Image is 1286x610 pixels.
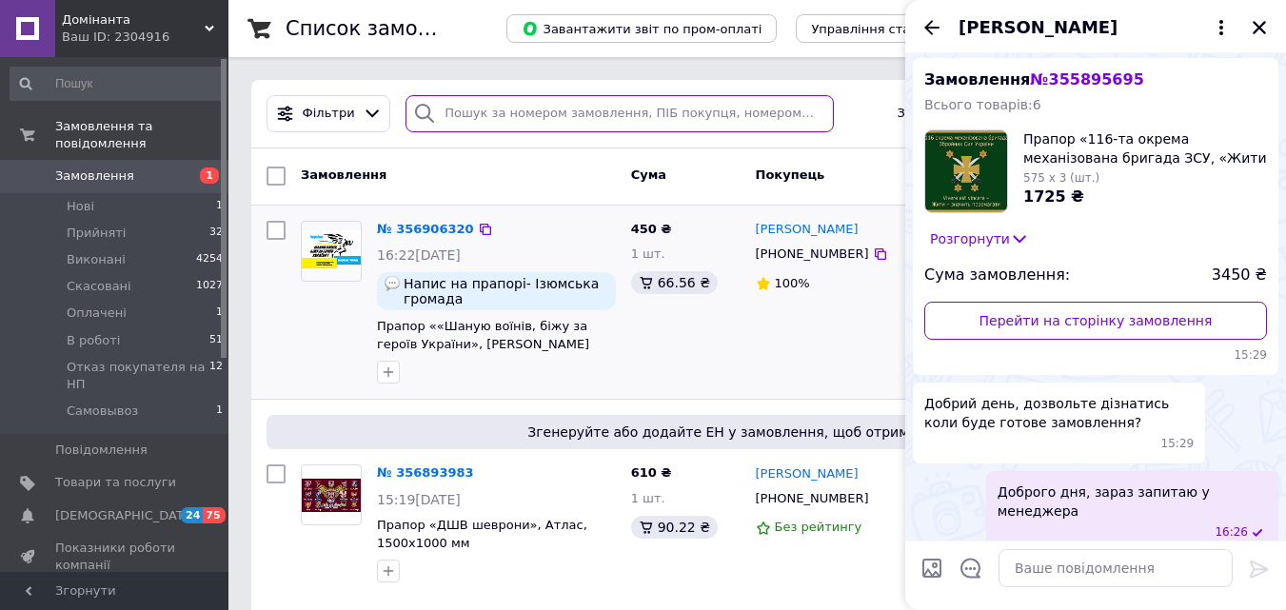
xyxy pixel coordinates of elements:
[216,403,223,420] span: 1
[1212,265,1267,286] span: 3450 ₴
[924,70,1144,89] span: Замовлення
[67,225,126,242] span: Прийняті
[181,507,203,523] span: 24
[924,228,1035,249] button: Розгорнути
[377,319,608,386] a: Прапор ««Шаную воїнів, біжу за героїв України», [PERSON_NAME] громада. Всеукраїнський щорічний за...
[631,465,672,480] span: 610 ₴
[631,222,672,236] span: 450 ₴
[924,347,1267,364] span: 15:29 12.08.2025
[631,516,718,539] div: 90.22 ₴
[302,229,361,272] img: Фото товару
[286,17,479,40] h1: Список замовлень
[67,251,126,268] span: Виконані
[924,97,1041,112] span: Всього товарів: 6
[62,29,228,46] div: Ваш ID: 2304916
[67,305,127,322] span: Оплачені
[301,167,386,182] span: Замовлення
[301,464,362,525] a: Фото товару
[216,198,223,215] span: 1
[897,105,1026,123] span: Збережені фільтри:
[55,118,228,152] span: Замовлення та повідомлення
[631,167,666,182] span: Cума
[406,95,833,132] input: Пошук за номером замовлення, ПІБ покупця, номером телефону, Email, номером накладної
[55,167,134,185] span: Замовлення
[752,242,873,266] div: [PHONE_NUMBER]
[274,423,1240,442] span: Згенеруйте або додайте ЕН у замовлення, щоб отримати оплату
[303,105,355,123] span: Фільтри
[67,278,131,295] span: Скасовані
[522,20,762,37] span: Завантажити звіт по пром-оплаті
[924,394,1194,432] span: Добрий день, дозвольте дізнатись коли буде готове замовлення?
[924,302,1267,340] a: Перейти на сторінку замовлення
[756,465,859,483] a: [PERSON_NAME]
[959,15,1118,40] span: [PERSON_NAME]
[55,474,176,491] span: Товари та послуги
[756,221,859,239] a: [PERSON_NAME]
[1215,524,1248,541] span: 16:26 12.08.2025
[631,246,665,261] span: 1 шт.
[920,16,943,39] button: Назад
[924,265,1070,286] span: Сума замовлення:
[209,332,223,349] span: 51
[67,359,209,393] span: Отказ покупателя на НП
[377,222,474,236] a: № 356906320
[67,403,138,420] span: Самовывоз
[67,332,120,349] span: В роботі
[959,15,1233,40] button: [PERSON_NAME]
[811,22,957,36] span: Управління статусами
[1023,187,1084,206] span: 1725 ₴
[796,14,972,43] button: Управління статусами
[377,247,461,263] span: 16:22[DATE]
[752,486,873,511] div: [PHONE_NUMBER]
[196,251,223,268] span: 4254
[200,167,219,184] span: 1
[998,482,1267,521] span: Доброго дня, зараз запитаю у менеджера
[67,198,94,215] span: Нові
[55,442,148,459] span: Повідомлення
[203,507,225,523] span: 75
[959,556,983,580] button: Відкрити шаблони відповідей
[631,271,718,294] div: 66.56 ₴
[404,276,608,306] span: Напис на прапорі- Ізюмська громада
[377,492,461,507] span: 15:19[DATE]
[1248,16,1271,39] button: Закрити
[1161,436,1195,452] span: 15:29 12.08.2025
[377,518,587,550] a: Прапор «ДШВ шеврони», Атлас, 1500х1000 мм
[925,130,1007,212] img: 6531765772_w1000_h1000_prapor-116-ta-okrema.jpg
[385,276,400,291] img: :speech_balloon:
[10,67,225,101] input: Пошук
[775,276,810,290] span: 100%
[775,520,862,534] span: Без рейтингу
[506,14,777,43] button: Завантажити звіт по пром-оплаті
[196,278,223,295] span: 1027
[1030,70,1143,89] span: № 355895695
[1023,171,1099,185] span: 575 x 3 (шт.)
[216,305,223,322] span: 1
[302,479,361,513] img: Фото товару
[209,225,223,242] span: 32
[301,221,362,282] a: Фото товару
[631,491,665,505] span: 1 шт.
[55,540,176,574] span: Показники роботи компанії
[377,465,474,480] a: № 356893983
[209,359,223,393] span: 12
[756,167,825,182] span: Покупець
[1023,129,1267,167] span: Прапор «116-та окрема механізована бригада ЗСУ, «Жити – значить перемагати», зелений»
[62,11,205,29] span: Домінанта
[55,507,196,524] span: [DEMOGRAPHIC_DATA]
